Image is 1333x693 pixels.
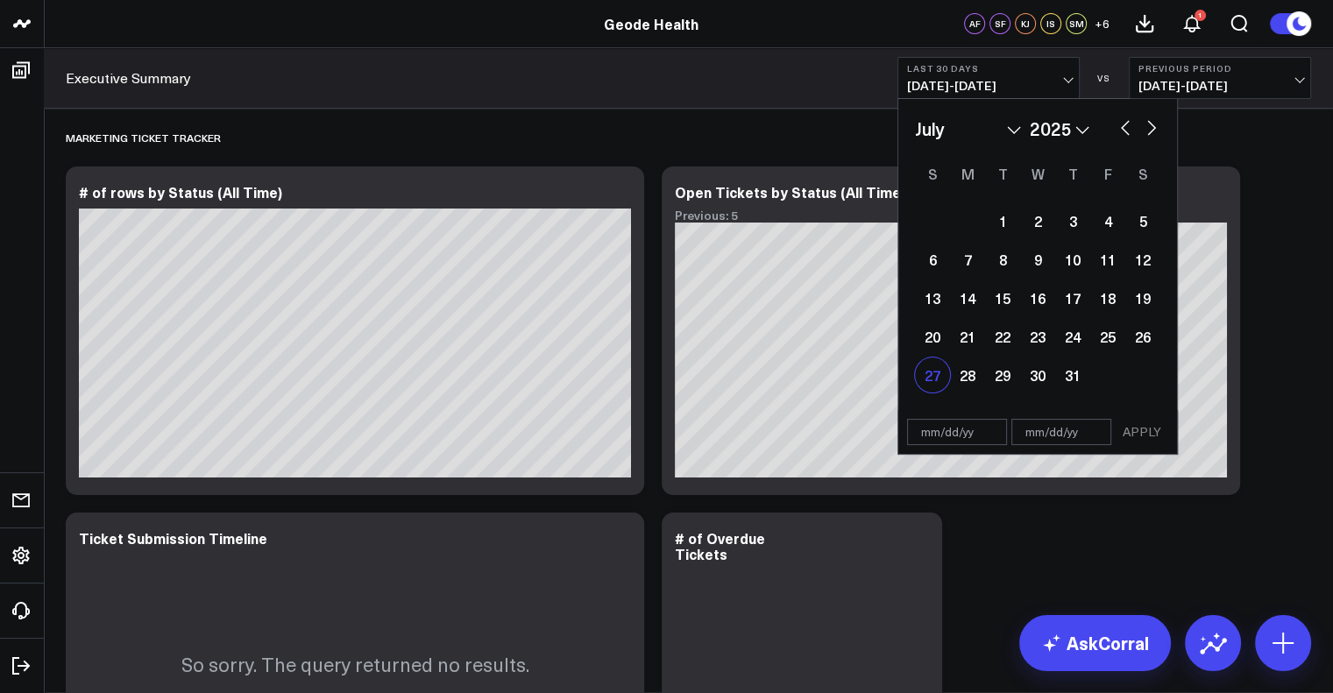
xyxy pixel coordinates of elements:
[604,14,698,33] a: Geode Health
[675,182,905,202] div: Open Tickets by Status (All Time)
[5,650,39,682] a: Log Out
[181,651,529,677] p: So sorry. The query returned no results.
[1138,79,1301,93] span: [DATE] - [DATE]
[66,117,221,158] div: Marketing Ticket Tracker
[907,79,1070,93] span: [DATE] - [DATE]
[1116,419,1168,445] button: APPLY
[1011,419,1111,445] input: mm/dd/yy
[79,182,282,202] div: # of rows by Status (All Time)
[950,159,985,187] div: Monday
[1095,18,1110,30] span: + 6
[1088,73,1120,83] div: VS
[907,63,1070,74] b: Last 30 Days
[1066,13,1087,34] div: SM
[915,159,950,187] div: Sunday
[1019,615,1171,671] a: AskCorral
[989,13,1010,34] div: SF
[1091,13,1112,34] button: +6
[1138,63,1301,74] b: Previous Period
[1020,159,1055,187] div: Wednesday
[675,209,1227,223] div: Previous: 5
[1125,159,1160,187] div: Saturday
[1055,159,1090,187] div: Thursday
[907,419,1007,445] input: mm/dd/yy
[1090,159,1125,187] div: Friday
[675,528,765,563] div: # of Overdue Tickets
[897,57,1080,99] button: Last 30 Days[DATE]-[DATE]
[66,68,191,88] a: Executive Summary
[79,528,267,548] div: Ticket Submission Timeline
[985,159,1020,187] div: Tuesday
[1015,13,1036,34] div: KJ
[1040,13,1061,34] div: IS
[1195,10,1206,21] div: 1
[1129,57,1311,99] button: Previous Period[DATE]-[DATE]
[964,13,985,34] div: AF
